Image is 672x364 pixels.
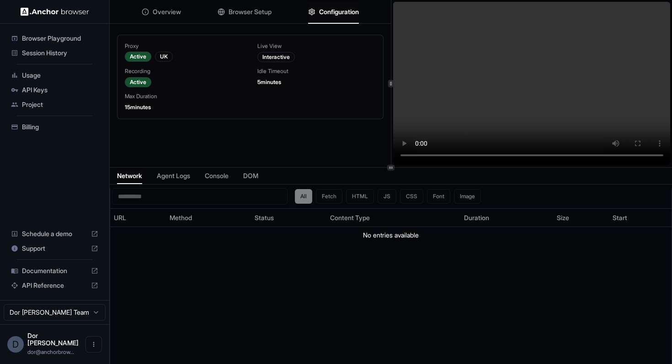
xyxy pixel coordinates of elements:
div: Content Type [330,213,457,222]
div: Size [557,213,605,222]
span: Session History [22,48,98,58]
div: Status [255,213,323,222]
div: D [7,336,24,353]
div: Idle Timeout [257,68,375,75]
div: API Keys [7,83,102,97]
span: 15 minutes [125,104,151,111]
span: Usage [22,71,98,80]
div: Active [125,52,151,62]
button: Open menu [85,336,102,353]
div: Session History [7,46,102,60]
span: Overview [153,7,181,16]
div: Usage [7,68,102,83]
div: Max Duration [125,93,243,100]
div: Proxy [125,42,243,50]
span: Support [22,244,87,253]
div: Project [7,97,102,112]
div: URL [114,213,162,222]
span: Schedule a demo [22,229,87,238]
span: Agent Logs [157,171,190,180]
span: Configuration [319,7,359,16]
div: Billing [7,120,102,134]
span: Browser Playground [22,34,98,43]
div: Duration [464,213,549,222]
div: Recording [125,68,243,75]
span: dor@anchorbrowser.io [27,348,74,355]
div: Method [170,213,247,222]
div: Browser Playground [7,31,102,46]
td: No entries available [110,227,672,244]
div: Documentation [7,264,102,278]
span: Browser Setup [229,7,272,16]
span: 5 minutes [257,79,281,85]
span: Network [117,171,142,180]
span: API Keys [22,85,98,95]
span: DOM [243,171,258,180]
img: Anchor Logo [21,7,89,16]
div: API Reference [7,278,102,293]
span: Dor Dankner [27,332,79,347]
span: Console [205,171,229,180]
div: Live View [257,42,375,50]
div: Interactive [257,52,295,62]
div: Active [125,77,151,87]
span: Project [22,100,98,109]
div: UK [155,52,173,62]
span: Documentation [22,266,87,275]
div: Schedule a demo [7,227,102,241]
div: Start [613,213,668,222]
span: API Reference [22,281,87,290]
div: Support [7,241,102,256]
span: Billing [22,122,98,132]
